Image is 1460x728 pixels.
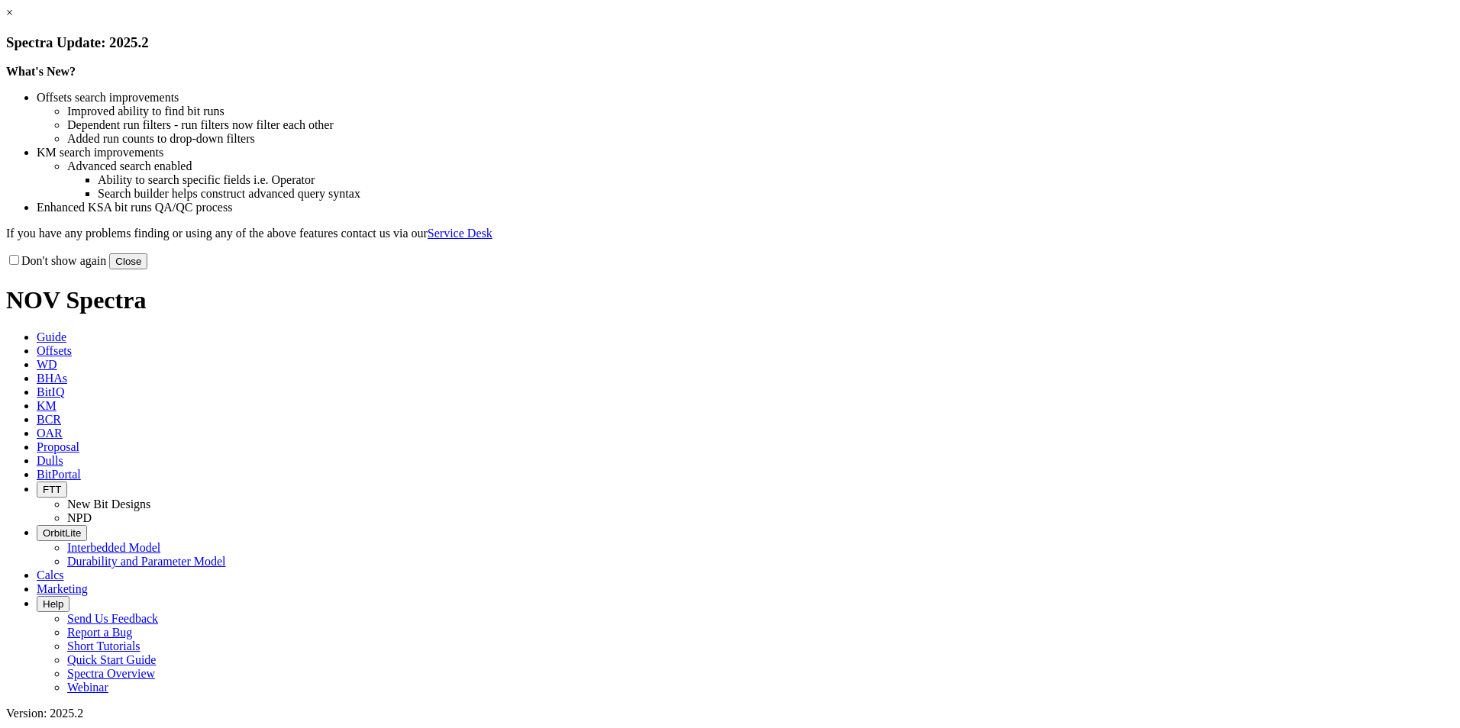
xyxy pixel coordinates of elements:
input: Don't show again [9,255,19,265]
li: Advanced search enabled [67,159,1454,173]
li: Enhanced KSA bit runs QA/QC process [37,201,1454,214]
li: Improved ability to find bit runs [67,105,1454,118]
span: KM [37,399,57,412]
a: Spectra Overview [67,667,155,680]
span: Help [43,598,63,610]
a: × [6,6,13,19]
span: WD [37,358,57,371]
a: Webinar [67,681,108,694]
strong: What's New? [6,65,76,78]
span: FTT [43,484,61,495]
span: BitIQ [37,385,64,398]
button: Close [109,253,147,269]
a: Interbedded Model [67,541,160,554]
span: Proposal [37,440,79,453]
a: Send Us Feedback [67,612,158,625]
li: Search builder helps construct advanced query syntax [98,187,1454,201]
p: If you have any problems finding or using any of the above features contact us via our [6,227,1454,240]
li: Ability to search specific fields i.e. Operator [98,173,1454,187]
span: Marketing [37,582,88,595]
a: New Bit Designs [67,498,150,511]
li: KM search improvements [37,146,1454,159]
li: Offsets search improvements [37,91,1454,105]
span: BHAs [37,372,67,385]
span: BitPortal [37,468,81,481]
span: OrbitLite [43,527,81,539]
span: OAR [37,427,63,440]
a: Quick Start Guide [67,653,156,666]
li: Added run counts to drop-down filters [67,132,1454,146]
a: NPD [67,511,92,524]
a: Service Desk [428,227,493,240]
span: Guide [37,330,66,343]
h1: NOV Spectra [6,286,1454,314]
span: Dulls [37,454,63,467]
li: Dependent run filters - run filters now filter each other [67,118,1454,132]
a: Short Tutorials [67,639,141,652]
a: Durability and Parameter Model [67,555,226,568]
span: Offsets [37,344,72,357]
label: Don't show again [6,254,106,267]
a: Report a Bug [67,626,132,639]
span: Calcs [37,569,64,581]
h3: Spectra Update: 2025.2 [6,34,1454,51]
span: BCR [37,413,61,426]
div: Version: 2025.2 [6,707,1454,720]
